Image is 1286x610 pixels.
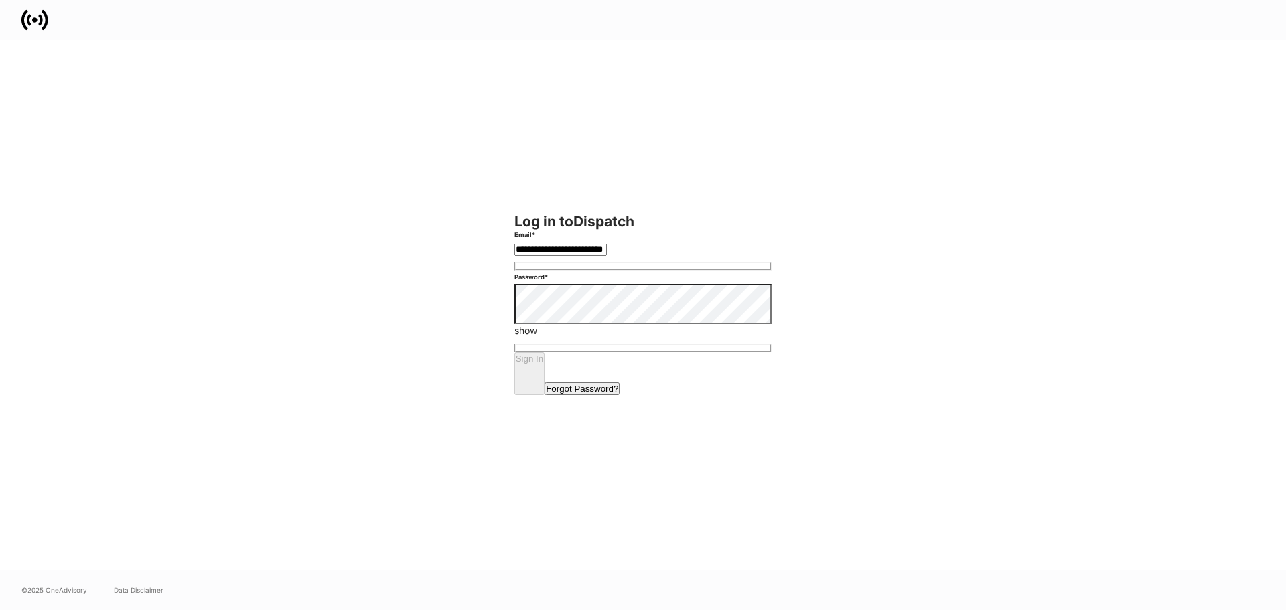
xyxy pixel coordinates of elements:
[114,585,163,595] a: Data Disclaimer
[514,271,548,284] h6: Password
[514,215,772,228] h2: Log in to Dispatch
[514,324,772,337] p: show
[546,384,618,394] div: Forgot Password?
[514,352,545,395] button: Sign In
[21,585,87,595] span: © 2025 OneAdvisory
[545,382,620,395] button: Forgot Password?
[514,228,535,242] h6: Email
[516,354,544,364] div: Sign In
